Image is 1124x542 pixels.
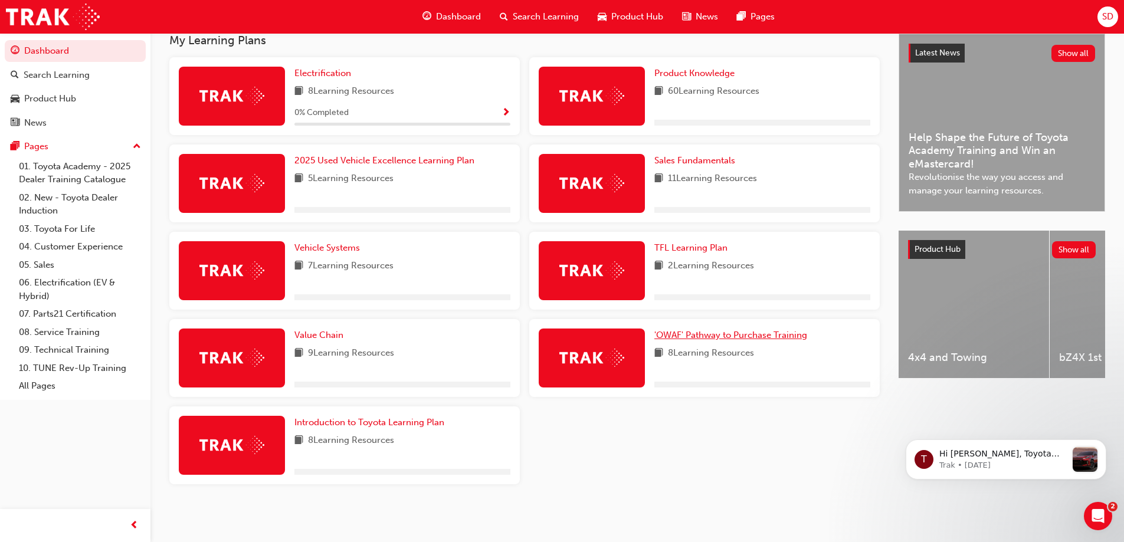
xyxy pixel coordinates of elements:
a: news-iconNews [673,5,728,29]
span: 8 Learning Resources [308,84,394,99]
img: Trak [199,436,264,454]
span: book-icon [294,346,303,361]
span: 2 [1108,502,1118,511]
span: pages-icon [737,9,746,24]
img: Trak [199,87,264,105]
button: Show all [1052,241,1096,258]
img: Trak [199,261,264,280]
span: Product Hub [611,10,663,24]
span: Latest News [915,48,960,58]
span: 2 Learning Resources [668,259,754,274]
a: 07. Parts21 Certification [14,305,146,323]
iframe: Intercom live chat [1084,502,1112,530]
span: pages-icon [11,142,19,152]
button: DashboardSearch LearningProduct HubNews [5,38,146,136]
span: Sales Fundamentals [654,155,735,166]
a: Value Chain [294,329,348,342]
span: Search Learning [513,10,579,24]
a: Sales Fundamentals [654,154,740,167]
a: Introduction to Toyota Learning Plan [294,416,449,429]
span: SD [1102,10,1113,24]
a: 03. Toyota For Life [14,220,146,238]
span: 7 Learning Resources [308,259,394,274]
a: 09. Technical Training [14,341,146,359]
img: Trak [559,261,624,280]
span: search-icon [11,70,19,81]
a: All Pages [14,377,146,395]
span: Product Hub [915,244,961,254]
a: 10. TUNE Rev-Up Training [14,359,146,377]
span: news-icon [11,118,19,129]
span: guage-icon [422,9,431,24]
span: news-icon [682,9,691,24]
a: 08. Service Training [14,323,146,341]
span: Pages [751,10,775,24]
span: book-icon [654,346,663,361]
span: 4x4 and Towing [908,351,1040,364]
span: 8 Learning Resources [668,346,754,361]
span: Dashboard [436,10,481,24]
span: book-icon [294,172,303,186]
span: prev-icon [130,518,139,533]
button: Show Progress [502,106,510,120]
p: Message from Trak, sent 7w ago [51,44,179,55]
span: 9 Learning Resources [308,346,394,361]
span: Show Progress [502,108,510,119]
button: SD [1097,6,1118,27]
span: 8 Learning Resources [308,433,394,448]
a: Product Knowledge [654,67,739,80]
a: 2025 Used Vehicle Excellence Learning Plan [294,154,479,167]
span: Revolutionise the way you access and manage your learning resources. [909,170,1095,197]
span: guage-icon [11,46,19,57]
a: News [5,112,146,134]
iframe: Intercom notifications message [888,416,1124,498]
a: Dashboard [5,40,146,62]
a: 'OWAF' Pathway to Purchase Training [654,329,812,342]
button: Pages [5,136,146,157]
a: 05. Sales [14,256,146,274]
span: up-icon [133,139,141,155]
span: Vehicle Systems [294,242,360,253]
a: car-iconProduct Hub [588,5,673,29]
div: Search Learning [24,68,90,82]
a: Vehicle Systems [294,241,365,255]
a: guage-iconDashboard [413,5,490,29]
img: Trak [6,4,100,30]
span: car-icon [598,9,607,24]
a: 04. Customer Experience [14,238,146,256]
span: 'OWAF' Pathway to Purchase Training [654,330,807,340]
a: search-iconSearch Learning [490,5,588,29]
a: Product HubShow all [908,240,1096,259]
a: 01. Toyota Academy - 2025 Dealer Training Catalogue [14,157,146,189]
a: Latest NewsShow allHelp Shape the Future of Toyota Academy Training and Win an eMastercard!Revolu... [899,34,1105,212]
img: Trak [199,349,264,367]
a: 4x4 and Towing [899,231,1049,378]
span: 11 Learning Resources [668,172,757,186]
span: Help Shape the Future of Toyota Academy Training and Win an eMastercard! [909,131,1095,171]
span: 0 % Completed [294,106,349,120]
span: book-icon [654,172,663,186]
a: 06. Electrification (EV & Hybrid) [14,274,146,305]
span: News [696,10,718,24]
span: book-icon [654,84,663,99]
img: Trak [559,349,624,367]
span: TFL Learning Plan [654,242,728,253]
img: Trak [199,174,264,192]
span: Product Knowledge [654,68,735,78]
a: Latest NewsShow all [909,44,1095,63]
img: Trak [559,87,624,105]
span: book-icon [294,84,303,99]
span: Value Chain [294,330,343,340]
div: News [24,116,47,130]
a: TFL Learning Plan [654,241,732,255]
h3: My Learning Plans [169,34,880,47]
a: Electrification [294,67,356,80]
a: 02. New - Toyota Dealer Induction [14,189,146,220]
span: search-icon [500,9,508,24]
div: Pages [24,140,48,153]
span: Electrification [294,68,351,78]
div: Product Hub [24,92,76,106]
span: book-icon [294,259,303,274]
